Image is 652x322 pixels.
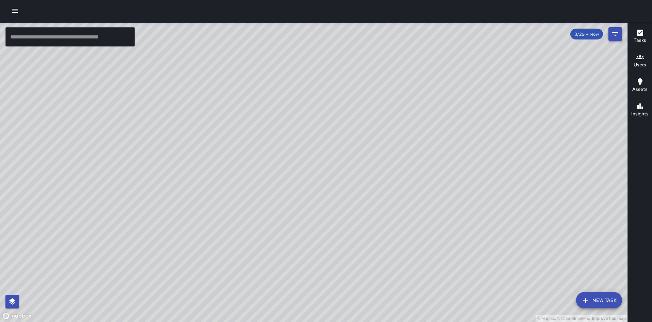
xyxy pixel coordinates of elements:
button: Insights [628,98,652,123]
button: New Task [576,292,622,308]
h6: Insights [631,110,649,118]
button: Tasks [628,25,652,49]
h6: Tasks [634,37,646,44]
span: 8/29 — Now [570,31,603,37]
button: Users [628,49,652,74]
button: Filters [608,27,622,41]
h6: Users [634,61,646,69]
h6: Assets [632,86,648,93]
button: Assets [628,74,652,98]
